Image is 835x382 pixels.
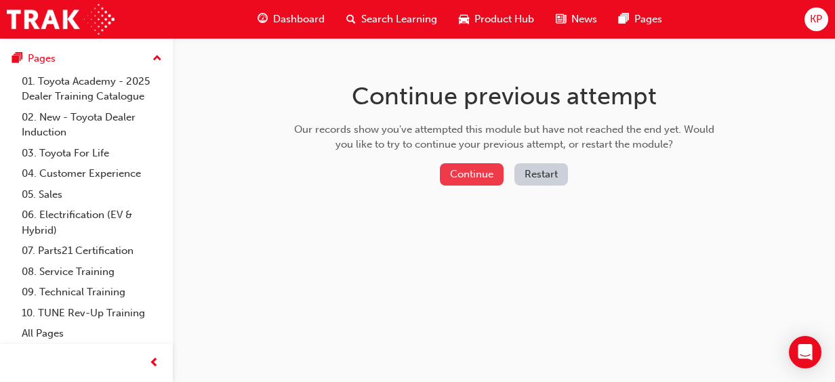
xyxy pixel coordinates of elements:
a: 05. Sales [16,184,167,205]
a: 07. Parts21 Certification [16,240,167,261]
a: 10. TUNE Rev-Up Training [16,303,167,324]
h1: Continue previous attempt [289,81,719,111]
div: Pages [28,51,56,66]
span: news-icon [556,11,566,28]
span: News [571,12,597,27]
span: pages-icon [12,53,22,65]
img: Trak [7,4,115,35]
span: Pages [634,12,662,27]
button: Restart [514,163,568,186]
div: Our records show you've attempted this module but have not reached the end yet. Would you like to... [289,122,719,152]
a: 08. Service Training [16,261,167,282]
a: 09. Technical Training [16,282,167,303]
div: Open Intercom Messenger [789,336,821,368]
button: KP [805,7,828,31]
a: pages-iconPages [608,5,673,33]
span: search-icon [346,11,356,28]
span: guage-icon [258,11,268,28]
a: car-iconProduct Hub [448,5,545,33]
button: Pages [5,46,167,71]
a: 04. Customer Experience [16,163,167,184]
span: Search Learning [361,12,437,27]
a: news-iconNews [545,5,608,33]
a: 01. Toyota Academy - 2025 Dealer Training Catalogue [16,71,167,107]
span: pages-icon [619,11,629,28]
span: KP [810,12,822,27]
span: Product Hub [474,12,534,27]
span: car-icon [459,11,469,28]
span: prev-icon [149,355,159,372]
span: up-icon [152,50,162,68]
span: Dashboard [273,12,325,27]
a: search-iconSearch Learning [335,5,448,33]
a: 02. New - Toyota Dealer Induction [16,107,167,143]
a: 03. Toyota For Life [16,143,167,164]
a: All Pages [16,323,167,344]
a: 06. Electrification (EV & Hybrid) [16,205,167,240]
button: Continue [440,163,504,186]
a: guage-iconDashboard [247,5,335,33]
